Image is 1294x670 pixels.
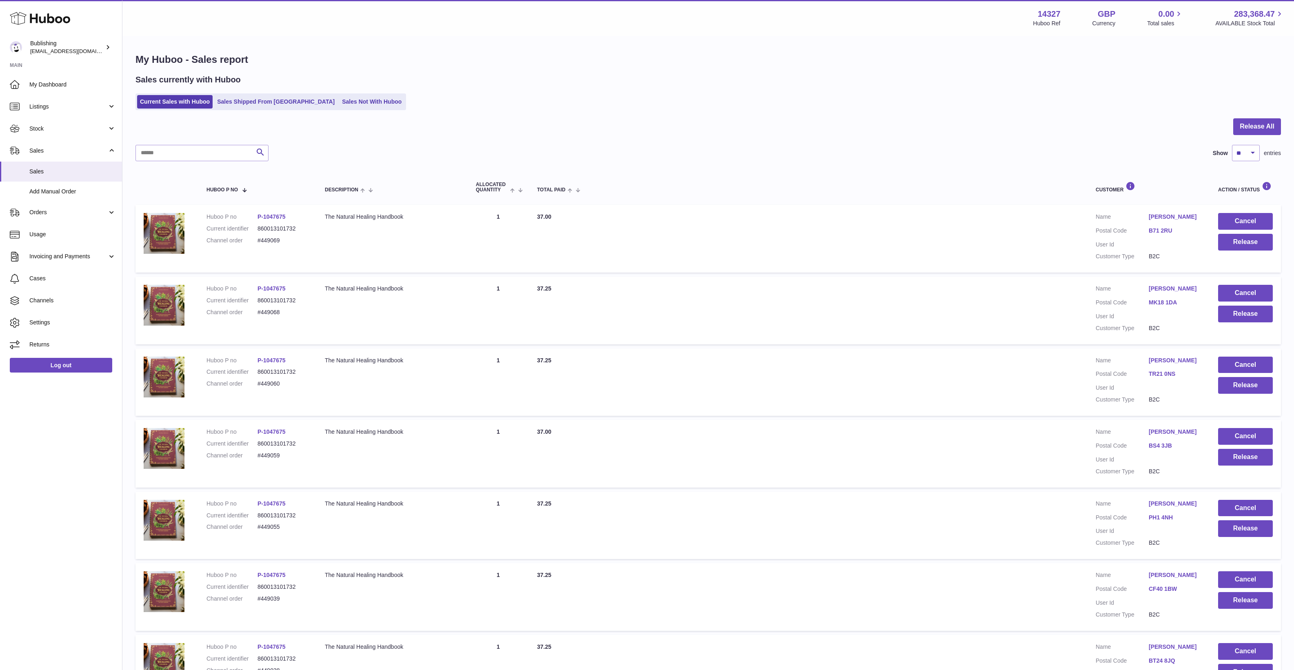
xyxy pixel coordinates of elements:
[1233,118,1281,135] button: Release All
[1096,571,1149,581] dt: Name
[1218,234,1273,251] button: Release
[257,297,309,304] dd: 860013101732
[257,452,309,459] dd: #449059
[1096,599,1149,607] dt: User Id
[1096,442,1149,452] dt: Postal Code
[29,125,107,133] span: Stock
[206,523,257,531] dt: Channel order
[29,147,107,155] span: Sales
[537,428,551,435] span: 37.00
[1149,396,1202,404] dd: B2C
[325,213,459,221] div: The Natural Healing Handbook
[1098,9,1115,20] strong: GBP
[537,643,551,650] span: 37.25
[206,452,257,459] dt: Channel order
[206,225,257,233] dt: Current identifier
[1218,213,1273,230] button: Cancel
[257,595,309,603] dd: #449039
[1096,299,1149,308] dt: Postal Code
[325,428,459,436] div: The Natural Healing Handbook
[1096,643,1149,653] dt: Name
[206,583,257,591] dt: Current identifier
[29,341,116,348] span: Returns
[144,571,184,612] img: 1749741825.png
[137,95,213,109] a: Current Sales with Huboo
[1096,384,1149,392] dt: User Id
[1096,357,1149,366] dt: Name
[1147,20,1183,27] span: Total sales
[1149,442,1202,450] a: BS4 3JB
[468,420,529,488] td: 1
[144,357,184,397] img: 1749741825.png
[206,187,238,193] span: Huboo P no
[537,187,566,193] span: Total paid
[1096,500,1149,510] dt: Name
[144,500,184,541] img: 1749741825.png
[1092,20,1116,27] div: Currency
[144,428,184,469] img: 1749741825.png
[206,643,257,651] dt: Huboo P no
[29,319,116,326] span: Settings
[1149,657,1202,665] a: BT24 8JQ
[1149,514,1202,521] a: PH1 4NH
[29,297,116,304] span: Channels
[1038,9,1061,20] strong: 14327
[257,237,309,244] dd: #449069
[1149,428,1202,436] a: [PERSON_NAME]
[29,103,107,111] span: Listings
[1218,449,1273,466] button: Release
[206,512,257,519] dt: Current identifier
[206,595,257,603] dt: Channel order
[1149,213,1202,221] a: [PERSON_NAME]
[1149,611,1202,619] dd: B2C
[10,41,22,53] img: internalAdmin-14327@internal.huboo.com
[1096,585,1149,595] dt: Postal Code
[135,53,1281,66] h1: My Huboo - Sales report
[1149,227,1202,235] a: B71 2RU
[468,205,529,273] td: 1
[206,368,257,376] dt: Current identifier
[257,583,309,591] dd: 860013101732
[1234,9,1275,20] span: 283,368.47
[1149,324,1202,332] dd: B2C
[1096,428,1149,438] dt: Name
[29,275,116,282] span: Cases
[1096,182,1202,193] div: Customer
[1149,571,1202,579] a: [PERSON_NAME]
[257,523,309,531] dd: #449055
[537,500,551,507] span: 37.25
[1096,324,1149,332] dt: Customer Type
[206,213,257,221] dt: Huboo P no
[1149,357,1202,364] a: [PERSON_NAME]
[257,225,309,233] dd: 860013101732
[206,428,257,436] dt: Huboo P no
[325,285,459,293] div: The Natural Healing Handbook
[30,40,104,55] div: Bublishing
[1149,285,1202,293] a: [PERSON_NAME]
[1096,285,1149,295] dt: Name
[1033,20,1061,27] div: Huboo Ref
[257,512,309,519] dd: 860013101732
[537,357,551,364] span: 37.25
[1149,253,1202,260] dd: B2C
[257,213,286,220] a: P-1047675
[257,440,309,448] dd: 860013101732
[537,572,551,578] span: 37.25
[206,308,257,316] dt: Channel order
[1215,20,1284,27] span: AVAILABLE Stock Total
[1096,539,1149,547] dt: Customer Type
[257,368,309,376] dd: 860013101732
[257,655,309,663] dd: 860013101732
[1159,9,1174,20] span: 0.00
[1149,500,1202,508] a: [PERSON_NAME]
[29,168,116,175] span: Sales
[1096,227,1149,237] dt: Postal Code
[1096,657,1149,667] dt: Postal Code
[257,308,309,316] dd: #449068
[1218,357,1273,373] button: Cancel
[1096,313,1149,320] dt: User Id
[1218,500,1273,517] button: Cancel
[257,357,286,364] a: P-1047675
[206,440,257,448] dt: Current identifier
[325,643,459,651] div: The Natural Healing Handbook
